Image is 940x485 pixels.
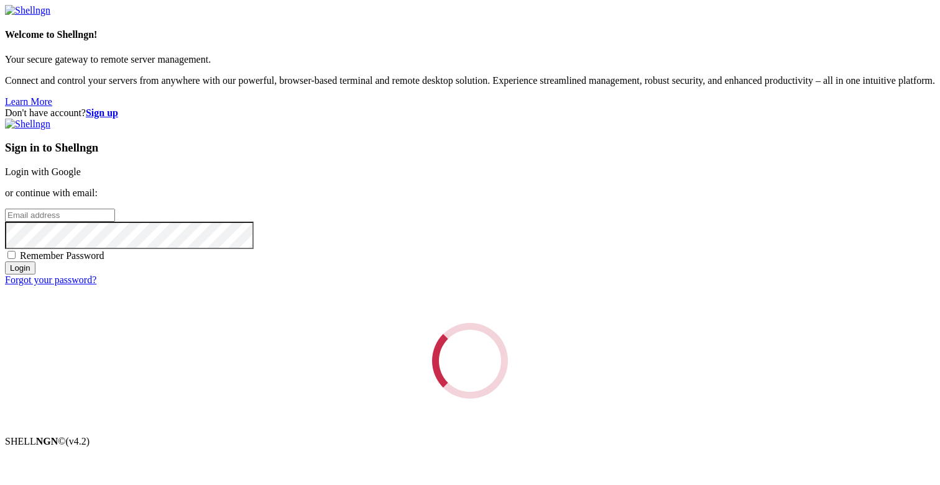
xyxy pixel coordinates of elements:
[5,274,96,285] a: Forgot your password?
[86,107,118,118] a: Sign up
[5,29,935,40] h4: Welcome to Shellngn!
[5,436,90,446] span: SHELL ©
[5,166,81,177] a: Login with Google
[428,319,511,402] div: Loading...
[5,54,935,65] p: Your secure gateway to remote server management.
[20,250,104,261] span: Remember Password
[5,119,50,130] img: Shellngn
[36,436,58,446] b: NGN
[7,251,16,259] input: Remember Password
[5,141,935,155] h3: Sign in to Shellngn
[66,436,90,446] span: 4.2.0
[5,209,115,222] input: Email address
[5,75,935,86] p: Connect and control your servers from anywhere with our powerful, browser-based terminal and remo...
[5,107,935,119] div: Don't have account?
[5,261,35,274] input: Login
[5,5,50,16] img: Shellngn
[5,188,935,199] p: or continue with email:
[5,96,52,107] a: Learn More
